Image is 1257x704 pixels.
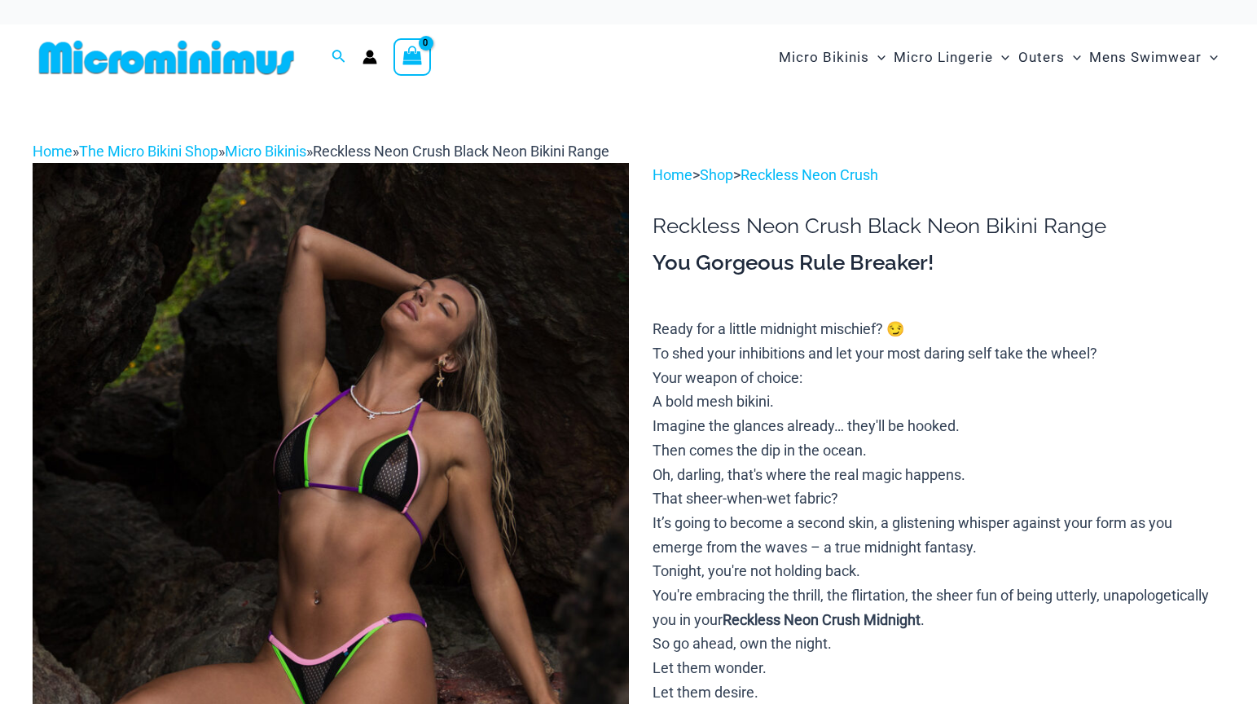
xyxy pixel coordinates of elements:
[653,213,1224,239] h1: Reckless Neon Crush Black Neon Bikini Range
[225,143,306,160] a: Micro Bikinis
[700,166,733,183] a: Shop
[1018,37,1065,78] span: Outers
[653,166,692,183] a: Home
[1089,37,1202,78] span: Mens Swimwear
[993,37,1009,78] span: Menu Toggle
[332,47,346,68] a: Search icon link
[1202,37,1218,78] span: Menu Toggle
[33,39,301,76] img: MM SHOP LOGO FLAT
[894,37,993,78] span: Micro Lingerie
[890,33,1013,82] a: Micro LingerieMenu ToggleMenu Toggle
[772,30,1224,85] nav: Site Navigation
[653,163,1224,187] p: > >
[1014,33,1085,82] a: OutersMenu ToggleMenu Toggle
[779,37,869,78] span: Micro Bikinis
[363,50,377,64] a: Account icon link
[723,611,921,628] b: Reckless Neon Crush Midnight
[79,143,218,160] a: The Micro Bikini Shop
[33,143,73,160] a: Home
[741,166,878,183] a: Reckless Neon Crush
[33,143,609,160] span: » » »
[393,38,431,76] a: View Shopping Cart, empty
[1085,33,1222,82] a: Mens SwimwearMenu ToggleMenu Toggle
[775,33,890,82] a: Micro BikinisMenu ToggleMenu Toggle
[1065,37,1081,78] span: Menu Toggle
[313,143,609,160] span: Reckless Neon Crush Black Neon Bikini Range
[653,249,1224,277] h3: You Gorgeous Rule Breaker!
[869,37,886,78] span: Menu Toggle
